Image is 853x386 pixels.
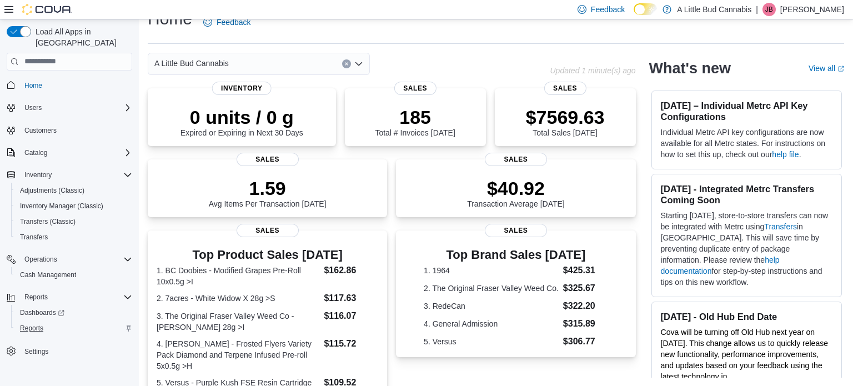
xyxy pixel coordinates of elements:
span: Sales [237,224,299,237]
button: Users [2,100,137,116]
h3: Top Brand Sales [DATE] [424,248,608,262]
button: Settings [2,343,137,359]
dt: 2. The Original Fraser Valley Weed Co. [424,283,559,294]
a: help documentation [661,255,780,275]
span: Feedback [217,17,250,28]
button: Cash Management [11,267,137,283]
span: Users [24,103,42,112]
p: Individual Metrc API key configurations are now available for all Metrc states. For instructions ... [661,127,832,160]
div: Expired or Expiring in Next 30 Days [180,106,303,137]
span: Customers [20,123,132,137]
button: Open list of options [354,59,363,68]
dd: $315.89 [563,317,608,330]
h3: [DATE] - Integrated Metrc Transfers Coming Soon [661,183,832,205]
dt: 1. 1964 [424,265,559,276]
a: Home [20,79,47,92]
button: Inventory Manager (Classic) [11,198,137,214]
span: Dashboards [16,306,132,319]
button: Inventory [2,167,137,183]
svg: External link [837,66,844,72]
dd: $115.72 [324,337,378,350]
div: Total Sales [DATE] [526,106,605,137]
dd: $116.07 [324,309,378,323]
span: Sales [485,153,547,166]
span: JB [765,3,773,16]
dd: $325.67 [563,282,608,295]
span: Cash Management [20,270,76,279]
span: Dashboards [20,308,64,317]
button: Users [20,101,46,114]
span: Customers [24,126,57,135]
a: Cash Management [16,268,81,282]
a: Dashboards [11,305,137,320]
span: Transfers [20,233,48,242]
a: View allExternal link [809,64,844,73]
a: Customers [20,124,61,137]
span: Sales [485,224,547,237]
p: 0 units / 0 g [180,106,303,128]
dt: 2. 7acres - White Widow X 28g >S [157,293,319,304]
dt: 4. [PERSON_NAME] - Frosted Flyers Variety Pack Diamond and Terpene Infused Pre-roll 5x0.5g >H [157,338,319,372]
span: A Little Bud Cannabis [154,57,229,70]
button: Catalog [20,146,52,159]
span: Feedback [591,4,625,15]
p: 185 [375,106,455,128]
div: Jayna Bamber [762,3,776,16]
span: Adjustments (Classic) [20,186,84,195]
span: Settings [20,344,132,358]
span: Sales [544,82,586,95]
button: Transfers (Classic) [11,214,137,229]
a: Transfers [764,222,797,231]
dt: 1. BC Doobies - Modified Grapes Pre-Roll 10x0.5g >I [157,265,319,287]
button: Inventory [20,168,56,182]
span: Reports [20,324,43,333]
p: Updated 1 minute(s) ago [550,66,635,75]
span: Sales [394,82,436,95]
p: $7569.63 [526,106,605,128]
span: Transfers [16,230,132,244]
span: Settings [24,347,48,356]
p: Starting [DATE], store-to-store transfers can now be integrated with Metrc using in [GEOGRAPHIC_D... [661,210,832,288]
div: Transaction Average [DATE] [467,177,565,208]
span: Inventory [24,171,52,179]
a: Dashboards [16,306,69,319]
dt: 4. General Admission [424,318,559,329]
a: Inventory Manager (Classic) [16,199,108,213]
span: Reports [24,293,48,302]
span: Sales [237,153,299,166]
span: Inventory [20,168,132,182]
span: Users [20,101,132,114]
span: Cash Management [16,268,132,282]
button: Transfers [11,229,137,245]
button: Reports [2,289,137,305]
span: Catalog [24,148,47,157]
a: Reports [16,322,48,335]
button: Clear input [342,59,351,68]
button: Home [2,77,137,93]
button: Reports [20,290,52,304]
div: Avg Items Per Transaction [DATE] [209,177,327,208]
span: Reports [20,290,132,304]
span: Inventory Manager (Classic) [16,199,132,213]
a: Transfers [16,230,52,244]
button: Customers [2,122,137,138]
h3: [DATE] – Individual Metrc API Key Configurations [661,100,832,122]
span: Home [20,78,132,92]
span: Transfers (Classic) [16,215,132,228]
dd: $117.63 [324,292,378,305]
p: 1.59 [209,177,327,199]
img: Cova [22,4,72,15]
span: Catalog [20,146,132,159]
span: Transfers (Classic) [20,217,76,226]
button: Operations [2,252,137,267]
button: Catalog [2,145,137,161]
h2: What's new [649,59,731,77]
dt: 5. Versus [424,336,559,347]
h3: [DATE] - Old Hub End Date [661,311,832,322]
button: Operations [20,253,62,266]
a: Settings [20,345,53,358]
h3: Top Product Sales [DATE] [157,248,378,262]
span: Operations [20,253,132,266]
p: | [756,3,758,16]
